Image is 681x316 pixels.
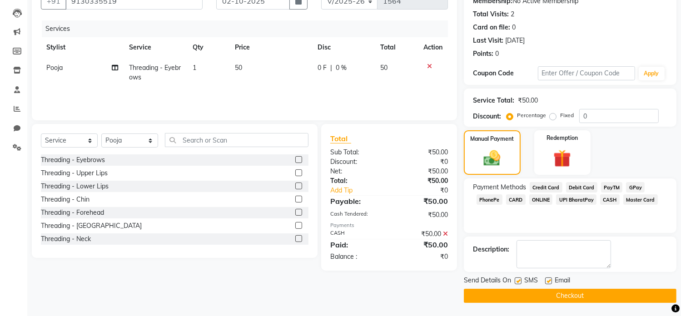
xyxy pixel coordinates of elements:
[473,69,538,78] div: Coupon Code
[518,96,538,105] div: ₹50.00
[323,196,389,207] div: Payable:
[400,186,455,195] div: ₹0
[41,168,108,178] div: Threading - Upper Lips
[193,64,196,72] span: 1
[41,182,109,191] div: Threading - Lower Lips
[41,195,89,204] div: Threading - Chin
[42,20,455,37] div: Services
[124,37,187,58] th: Service
[41,221,142,231] div: Threading - [GEOGRAPHIC_DATA]
[41,37,124,58] th: Stylist
[473,245,509,254] div: Description:
[41,208,104,217] div: Threading - Forehead
[389,148,455,157] div: ₹50.00
[473,112,501,121] div: Discount:
[464,276,511,287] span: Send Details On
[473,23,510,32] div: Card on file:
[418,37,448,58] th: Action
[600,194,620,205] span: CASH
[323,176,389,186] div: Total:
[495,49,499,59] div: 0
[323,167,389,176] div: Net:
[389,210,455,220] div: ₹50.00
[323,186,400,195] a: Add Tip
[538,66,635,80] input: Enter Offer / Coupon Code
[524,276,538,287] span: SMS
[473,183,526,192] span: Payment Methods
[323,210,389,220] div: Cash Tendered:
[389,157,455,167] div: ₹0
[464,289,676,303] button: Checkout
[312,37,375,58] th: Disc
[323,148,389,157] div: Sub Total:
[129,64,181,81] span: Threading - Eyebrows
[41,155,105,165] div: Threading - Eyebrows
[530,182,562,193] span: Credit Card
[389,239,455,250] div: ₹50.00
[473,49,493,59] div: Points:
[41,234,91,244] div: Threading - Neck
[556,194,596,205] span: UPI BharatPay
[511,10,514,19] div: 2
[330,63,332,73] span: |
[512,23,516,32] div: 0
[626,182,645,193] span: GPay
[323,252,389,262] div: Balance :
[375,37,418,58] th: Total
[506,194,526,205] span: CARD
[389,196,455,207] div: ₹50.00
[389,229,455,239] div: ₹50.00
[529,194,553,205] span: ONLINE
[235,64,243,72] span: 50
[505,36,525,45] div: [DATE]
[560,111,574,119] label: Fixed
[380,64,388,72] span: 50
[389,167,455,176] div: ₹50.00
[623,194,658,205] span: Master Card
[548,148,577,169] img: _gift.svg
[473,10,509,19] div: Total Visits:
[323,239,389,250] div: Paid:
[323,229,389,239] div: CASH
[330,222,448,229] div: Payments
[323,157,389,167] div: Discount:
[389,252,455,262] div: ₹0
[639,67,665,80] button: Apply
[601,182,623,193] span: PayTM
[478,148,506,168] img: _cash.svg
[336,63,347,73] span: 0 %
[165,133,308,147] input: Search or Scan
[389,176,455,186] div: ₹50.00
[318,63,327,73] span: 0 F
[470,135,514,143] label: Manual Payment
[555,276,570,287] span: Email
[473,96,514,105] div: Service Total:
[477,194,502,205] span: PhonePe
[547,134,578,142] label: Redemption
[230,37,312,58] th: Price
[566,182,597,193] span: Debit Card
[473,36,503,45] div: Last Visit:
[187,37,229,58] th: Qty
[46,64,63,72] span: Pooja
[330,134,351,143] span: Total
[517,111,546,119] label: Percentage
